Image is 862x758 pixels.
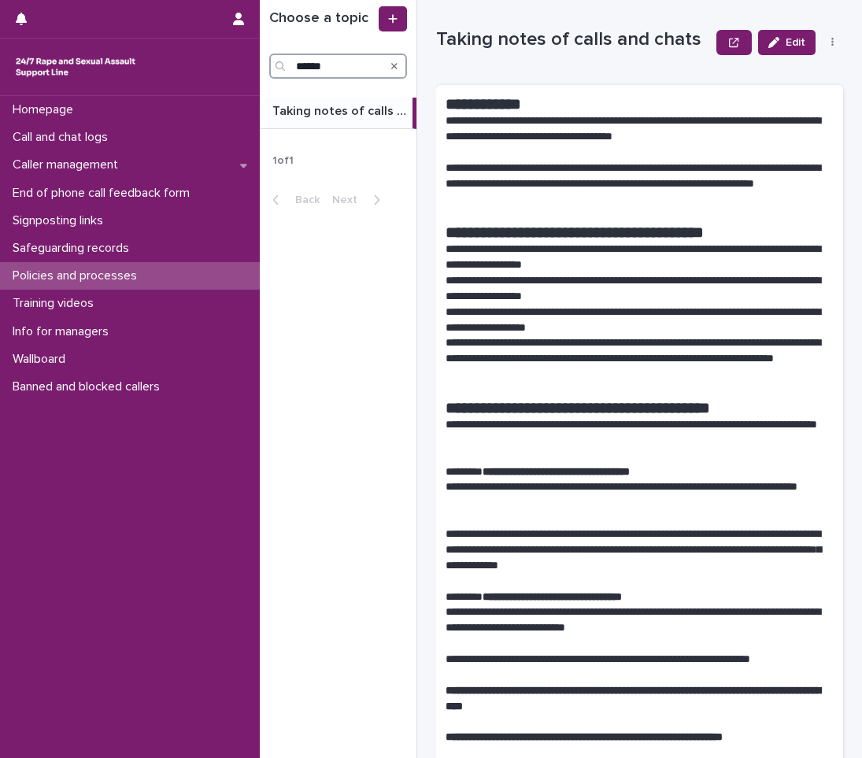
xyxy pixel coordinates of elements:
span: Back [286,194,320,205]
h1: Choose a topic [269,10,376,28]
p: Taking notes of calls and chats [272,101,409,119]
p: Signposting links [6,213,116,228]
p: Safeguarding records [6,241,142,256]
span: Next [332,194,367,205]
p: Wallboard [6,352,78,367]
p: Homepage [6,102,86,117]
p: Banned and blocked callers [6,379,172,394]
p: Info for managers [6,324,121,339]
a: Taking notes of calls and chatsTaking notes of calls and chats [260,98,416,129]
button: Next [326,193,393,207]
p: Policies and processes [6,268,150,283]
p: End of phone call feedback form [6,186,202,201]
img: rhQMoQhaT3yELyF149Cw [13,51,139,83]
button: Back [260,193,326,207]
p: Training videos [6,296,106,311]
input: Search [269,54,407,79]
p: Call and chat logs [6,130,120,145]
p: 1 of 1 [260,142,306,180]
p: Caller management [6,157,131,172]
button: Edit [758,30,816,55]
span: Edit [786,37,805,48]
p: Taking notes of calls and chats [436,28,710,51]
